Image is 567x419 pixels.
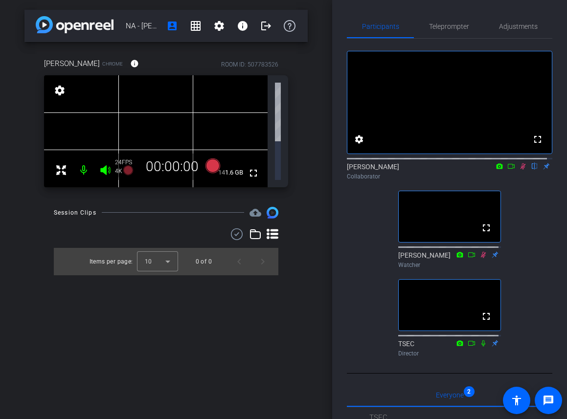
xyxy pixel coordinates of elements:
[53,85,67,96] mat-icon: settings
[221,60,278,69] div: ROOM ID: 507783526
[347,172,552,181] div: Collaborator
[36,16,113,33] img: app-logo
[499,23,538,30] span: Adjustments
[115,167,139,175] div: 4K
[398,339,501,358] div: TSEC
[227,250,251,273] button: Previous page
[44,58,100,69] span: [PERSON_NAME]
[260,20,272,32] mat-icon: logout
[362,23,399,30] span: Participants
[529,161,541,170] mat-icon: flip
[126,16,160,36] span: NA - [PERSON_NAME] (Tech Check)
[267,207,278,219] img: Session clips
[429,23,469,30] span: Teleprompter
[543,395,554,406] mat-icon: message
[347,162,552,181] div: [PERSON_NAME]
[139,158,205,175] div: 00:00:00
[190,20,202,32] mat-icon: grid_on
[213,20,225,32] mat-icon: settings
[398,250,501,269] div: [PERSON_NAME]
[196,257,212,266] div: 0 of 0
[215,167,247,178] span: 141.6 GB
[237,20,249,32] mat-icon: info
[532,133,544,145] mat-icon: fullscreen
[251,250,274,273] button: Next page
[249,207,261,219] mat-icon: cloud_upload
[248,167,259,179] mat-icon: fullscreen
[90,257,133,266] div: Items per page:
[54,208,96,218] div: Session Clips
[436,392,464,398] span: Everyone
[398,349,501,358] div: Director
[115,158,139,166] div: 24
[398,261,501,269] div: Watcher
[130,59,139,68] mat-icon: info
[249,207,261,219] span: Destinations for your clips
[511,395,522,406] mat-icon: accessibility
[102,60,123,67] span: Chrome
[353,133,365,145] mat-icon: settings
[480,310,492,322] mat-icon: fullscreen
[480,222,492,234] mat-icon: fullscreen
[122,159,132,166] span: FPS
[166,20,178,32] mat-icon: account_box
